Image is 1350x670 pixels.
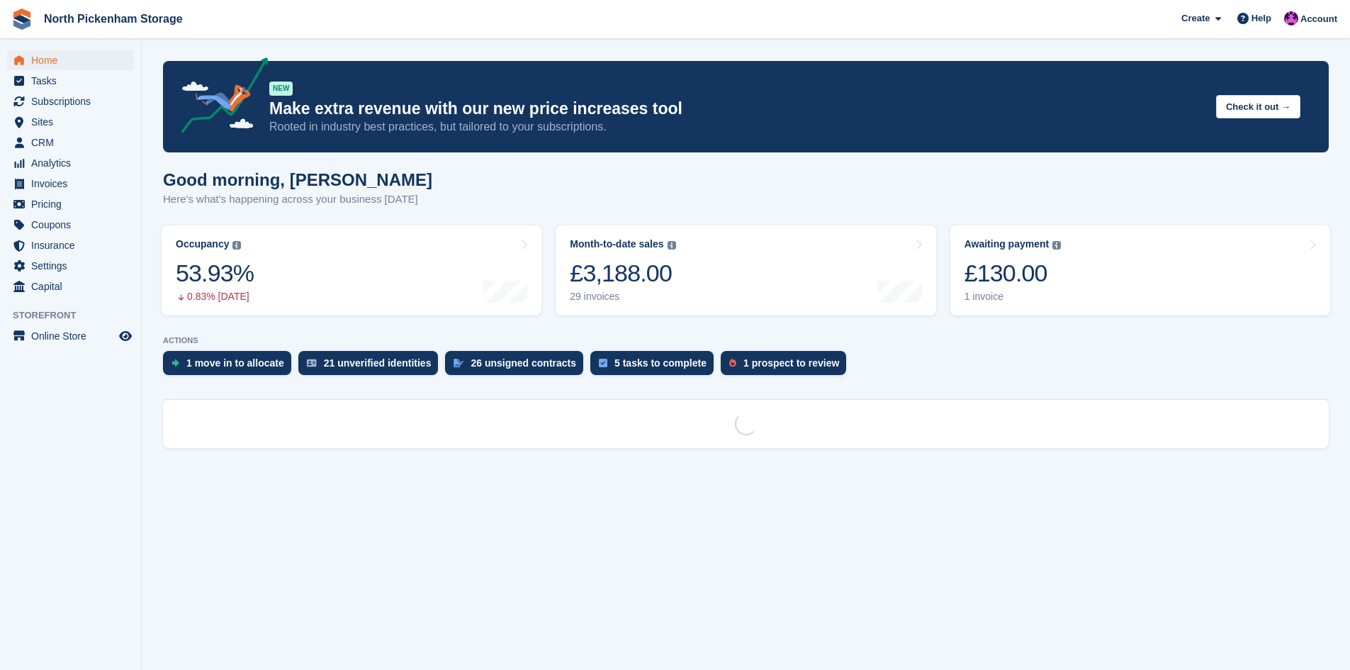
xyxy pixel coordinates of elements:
[162,225,541,316] a: Occupancy 53.93% 0.83% [DATE]
[269,82,293,96] div: NEW
[31,153,116,173] span: Analytics
[31,235,116,255] span: Insurance
[590,351,721,382] a: 5 tasks to complete
[7,215,134,235] a: menu
[7,326,134,346] a: menu
[964,291,1062,303] div: 1 invoice
[599,359,607,367] img: task-75834270c22a3079a89374b754ae025e5fb1db73e45f91037f5363f120a921f8.svg
[38,7,189,30] a: North Pickenham Storage
[7,256,134,276] a: menu
[950,225,1330,316] a: Awaiting payment £130.00 1 invoice
[7,71,134,91] a: menu
[176,238,229,250] div: Occupancy
[614,357,707,369] div: 5 tasks to complete
[269,119,1205,135] p: Rooted in industry best practices, but tailored to your subscriptions.
[570,238,663,250] div: Month-to-date sales
[964,238,1050,250] div: Awaiting payment
[31,256,116,276] span: Settings
[31,133,116,152] span: CRM
[324,357,432,369] div: 21 unverified identities
[7,153,134,173] a: menu
[7,235,134,255] a: menu
[7,91,134,111] a: menu
[471,357,576,369] div: 26 unsigned contracts
[31,194,116,214] span: Pricing
[445,351,590,382] a: 26 unsigned contracts
[163,351,298,382] a: 1 move in to allocate
[7,112,134,132] a: menu
[1300,12,1337,26] span: Account
[729,359,736,367] img: prospect-51fa495bee0391a8d652442698ab0144808aea92771e9ea1ae160a38d050c398.svg
[163,170,432,189] h1: Good morning, [PERSON_NAME]
[163,191,432,208] p: Here's what's happening across your business [DATE]
[7,50,134,70] a: menu
[31,215,116,235] span: Coupons
[1216,95,1300,118] button: Check it out →
[1284,11,1298,26] img: James Gulliver
[31,112,116,132] span: Sites
[1181,11,1210,26] span: Create
[31,277,116,296] span: Capital
[163,336,1329,345] p: ACTIONS
[117,328,134,345] a: Preview store
[176,259,254,288] div: 53.93%
[171,359,179,367] img: move_ins_to_allocate_icon-fdf77a2bb77ea45bf5b3d319d69a93e2d87916cf1d5bf7949dd705db3b84f3ca.svg
[298,351,446,382] a: 21 unverified identities
[307,359,317,367] img: verify_identity-adf6edd0f0f0b5bbfe63781bf79b02c33cf7c696d77639b501bdc392416b5a36.svg
[570,291,675,303] div: 29 invoices
[743,357,839,369] div: 1 prospect to review
[7,277,134,296] a: menu
[232,241,241,250] img: icon-info-grey-7440780725fd019a000dd9b08b2336e03edf1995a4989e88bcd33f0948082b44.svg
[1052,241,1061,250] img: icon-info-grey-7440780725fd019a000dd9b08b2336e03edf1995a4989e88bcd33f0948082b44.svg
[1251,11,1271,26] span: Help
[11,9,33,30] img: stora-icon-8386f47178a22dfd0bd8f6a31ec36ba5ce8667c1dd55bd0f319d3a0aa187defe.svg
[31,326,116,346] span: Online Store
[570,259,675,288] div: £3,188.00
[31,71,116,91] span: Tasks
[31,174,116,194] span: Invoices
[31,50,116,70] span: Home
[454,359,463,367] img: contract_signature_icon-13c848040528278c33f63329250d36e43548de30e8caae1d1a13099fd9432cc5.svg
[31,91,116,111] span: Subscriptions
[7,174,134,194] a: menu
[176,291,254,303] div: 0.83% [DATE]
[668,241,676,250] img: icon-info-grey-7440780725fd019a000dd9b08b2336e03edf1995a4989e88bcd33f0948082b44.svg
[7,133,134,152] a: menu
[556,225,935,316] a: Month-to-date sales £3,188.00 29 invoices
[964,259,1062,288] div: £130.00
[186,357,284,369] div: 1 move in to allocate
[169,57,269,138] img: price-adjustments-announcement-icon-8257ccfd72463d97f412b2fc003d46551f7dbcb40ab6d574587a9cd5c0d94...
[13,308,141,323] span: Storefront
[721,351,853,382] a: 1 prospect to review
[269,99,1205,119] p: Make extra revenue with our new price increases tool
[7,194,134,214] a: menu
